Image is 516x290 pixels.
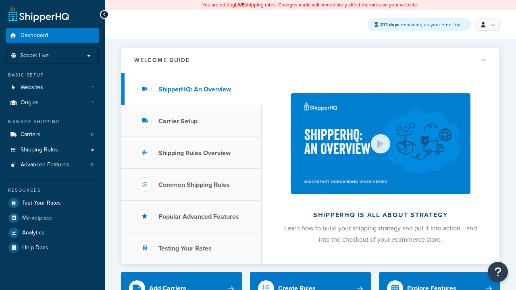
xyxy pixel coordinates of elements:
[6,157,99,172] li: Advanced Features
[283,211,478,219] h2: ShipperHQ is all about strategy
[158,118,198,125] h3: Carrier Setup
[291,93,470,194] img: ShipperHQ is all about strategy
[6,80,99,95] li: Websites
[235,1,245,8] b: LIVE
[158,213,239,220] h3: Popular Advanced Features
[91,131,94,138] span: 0
[22,230,44,236] span: Analytics
[6,95,99,110] a: Origins1
[6,143,99,157] a: Shipping Rules
[158,181,230,188] h3: Common Shipping Rules
[21,131,40,138] span: Carriers
[6,157,99,172] a: Advanced Features0
[134,57,190,63] h2: Welcome Guide
[380,21,462,28] span: remaining on your Free Trial
[22,215,52,222] span: Marketplace
[21,32,48,39] span: Dashboard
[92,84,94,91] span: 1
[6,95,99,110] li: Origins
[6,72,99,79] div: Basic Setup
[6,28,99,43] a: Dashboard
[6,80,99,95] a: Websites1
[6,127,99,142] li: Carriers
[6,187,99,194] div: Resources
[158,149,231,157] h3: Shipping Rules Overview
[20,52,49,59] span: Scope: Live
[488,262,508,282] button: Open Resource Center
[121,48,499,73] button: Welcome Guide
[158,86,231,93] h3: ShipperHQ: An Overview
[91,162,94,168] span: 0
[21,99,39,106] span: Origins
[6,127,99,142] a: Carriers0
[22,244,48,251] span: Help Docs
[6,118,99,125] div: Manage Shipping
[380,21,399,28] strong: 271 days
[92,99,94,106] span: 1
[6,211,99,225] a: Marketplace
[284,224,477,244] span: Learn how to build your shipping strategy and put it into action… and into the checkout of your e...
[21,84,43,91] span: Websites
[6,240,99,255] a: Help Docs
[6,196,99,210] a: Test Your Rates
[158,245,212,252] h3: Testing Your Rates
[21,162,69,168] span: Advanced Features
[6,226,99,240] a: Analytics
[21,147,58,153] span: Shipping Rules
[22,200,61,207] span: Test Your Rates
